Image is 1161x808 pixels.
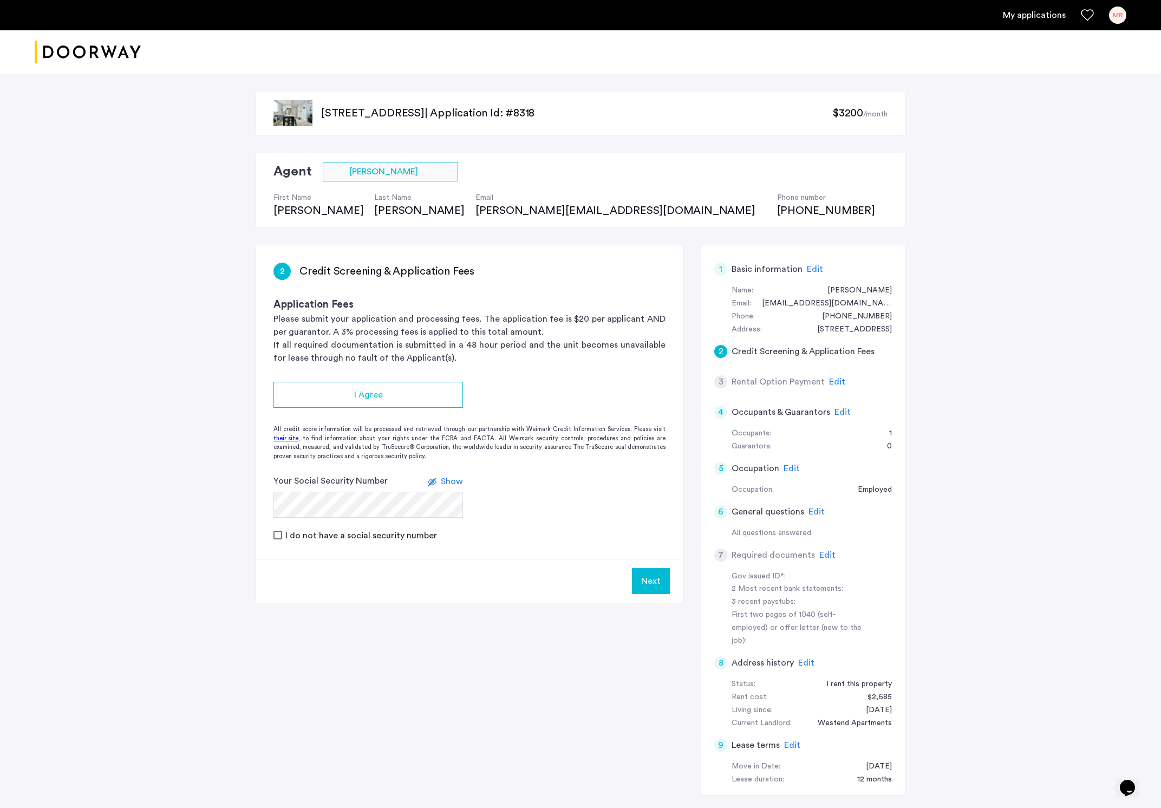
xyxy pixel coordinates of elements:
span: Edit [829,377,845,386]
div: 3 recent paystubs: [732,596,868,609]
p: [STREET_ADDRESS] | Application Id: #8318 [321,106,832,121]
h5: Lease terms [732,739,780,752]
div: Current Landlord: [732,717,792,730]
div: I rent this property [816,678,892,691]
div: 4 [714,406,727,419]
h2: Agent [273,162,312,181]
div: Occupants: [732,427,771,440]
div: First two pages of 1040 (self-employed) or offer letter (new to the job): [732,609,868,648]
div: 7 [714,549,727,562]
span: Edit [834,408,851,416]
span: Edit [784,741,800,750]
div: 8 [714,656,727,669]
div: 1 [714,263,727,276]
div: Maeve Reilly [817,284,892,297]
h4: Email [475,192,766,203]
div: 3 [714,375,727,388]
div: Email: [732,297,751,310]
div: 3500 Rockmont Drive, #4202 [806,323,892,336]
label: Your Social Security Number [273,474,388,487]
div: Move in Date: [732,760,780,773]
div: Guarantors: [732,440,772,453]
label: I do not have a social security number [283,531,437,540]
div: $2,685 [857,691,892,704]
div: Gov issued ID*: [732,570,868,583]
div: Name: [732,284,753,297]
a: My application [1003,9,1066,22]
a: their site [273,434,298,444]
button: Next [632,568,670,594]
div: Occupation: [732,484,774,497]
span: Edit [784,464,800,473]
div: 12 months [846,773,892,786]
iframe: chat widget [1116,765,1150,797]
h4: Last Name [374,192,464,203]
div: maevekreilly@gmail.com [751,297,892,310]
img: logo [35,32,141,73]
p: If all required documentation is submitted in a 48 hour period and the unit becomes unavailable f... [273,338,666,364]
div: Status: [732,678,755,691]
h5: Occupation [732,462,779,475]
span: Edit [819,551,836,559]
h3: Application Fees [273,297,666,312]
div: Lease duration: [732,773,784,786]
h5: Required documents [732,549,815,562]
sub: /month [863,110,888,118]
span: $3200 [832,108,863,119]
h5: Rental Option Payment [732,375,825,388]
p: Please submit your application and processing fees. The application fee is $20 per applicant AND ... [273,312,666,338]
div: MR [1109,6,1126,24]
h3: Credit Screening & Application Fees [299,264,474,279]
img: apartment [273,100,312,126]
span: Show [441,477,463,486]
div: All credit score information will be processed and retrieved through our partnership with Weimark... [256,425,683,461]
div: 2 [714,345,727,358]
div: Phone: [732,310,755,323]
h5: Address history [732,656,794,669]
div: Westend Apartments [807,717,892,730]
h5: Occupants & Guarantors [732,406,830,419]
div: All questions answered [732,527,892,540]
h4: First Name [273,192,363,203]
div: 08/21/2023 [855,704,892,717]
div: 5 [714,462,727,475]
div: [PHONE_NUMBER] [777,203,875,218]
div: 1 [878,427,892,440]
div: Employed [847,484,892,497]
h5: Basic information [732,263,803,276]
span: Edit [798,659,814,667]
span: Edit [808,507,825,516]
div: +16367952619 [811,310,892,323]
h4: Phone number [777,192,875,203]
div: Rent cost: [732,691,768,704]
div: Living since: [732,704,773,717]
div: [PERSON_NAME][EMAIL_ADDRESS][DOMAIN_NAME] [475,203,766,218]
div: 9 [714,739,727,752]
div: 0 [876,440,892,453]
div: 2 Most recent bank statements: [732,583,868,596]
div: 6 [714,505,727,518]
button: button [273,382,463,408]
a: Favorites [1081,9,1094,22]
span: Edit [807,265,823,273]
div: [PERSON_NAME] [273,203,363,218]
h5: Credit Screening & Application Fees [732,345,875,358]
h5: General questions [732,505,804,518]
div: 10/01/2025 [855,760,892,773]
div: Address: [732,323,762,336]
a: Cazamio logo [35,32,141,73]
div: 2 [273,263,291,280]
div: [PERSON_NAME] [374,203,464,218]
span: I Agree [354,388,383,401]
